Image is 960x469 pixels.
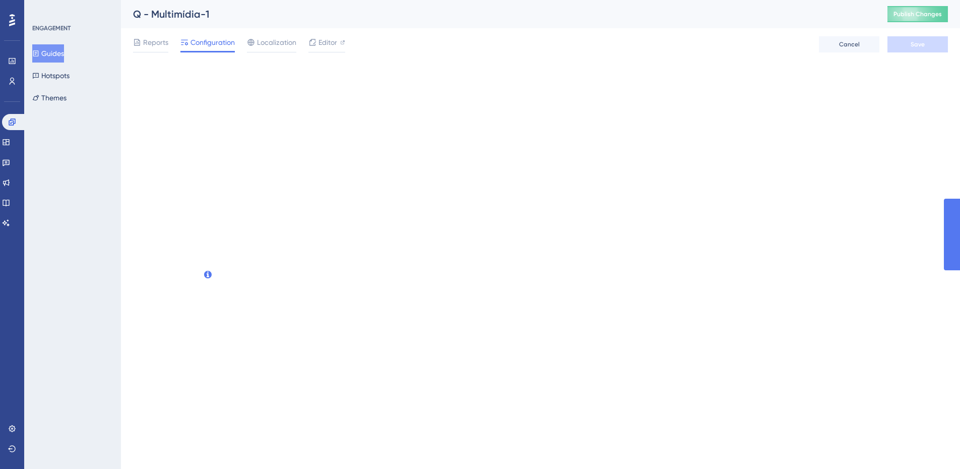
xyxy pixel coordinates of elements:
span: Cancel [839,40,860,48]
iframe: UserGuiding AI Assistant Launcher [918,429,948,459]
button: Publish Changes [887,6,948,22]
span: Editor [318,36,337,48]
button: Guides [32,44,64,63]
button: Themes [32,89,67,107]
span: Reports [143,36,168,48]
button: Cancel [819,36,879,52]
span: Configuration [190,36,235,48]
button: Hotspots [32,67,70,85]
span: Localization [257,36,296,48]
span: Save [911,40,925,48]
span: Publish Changes [893,10,942,18]
div: ENGAGEMENT [32,24,71,32]
div: Q - Multimídia-1 [133,7,862,21]
button: Save [887,36,948,52]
